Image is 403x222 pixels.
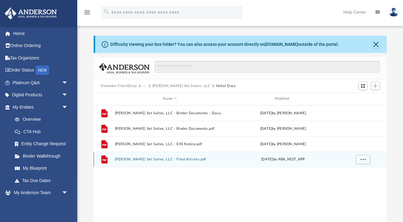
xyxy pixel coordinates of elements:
[228,157,338,162] div: [DATE] by ABA_NEST_APP
[9,138,77,150] a: Entity Change Request
[228,126,338,131] div: [DATE] by [PERSON_NAME]
[152,83,210,89] button: [PERSON_NAME] Set Suites, LLC
[114,96,225,102] div: Name
[62,187,74,199] span: arrow_drop_down
[265,42,298,47] a: [DOMAIN_NAME]
[389,8,398,17] img: User Pic
[216,83,236,89] button: Initial Docs
[371,81,380,90] button: Add
[83,12,91,16] a: menu
[36,66,49,75] div: NEW
[4,187,74,199] a: My Anderson Teamarrow_drop_down
[228,141,338,147] div: [DATE] by [PERSON_NAME]
[9,113,77,126] a: Overview
[115,127,225,131] button: [PERSON_NAME] Set Suites, LLC - Binder Documents.pdf
[4,89,77,101] a: Digital Productsarrow_drop_down
[9,125,77,138] a: CTA Hub
[115,111,225,115] button: [PERSON_NAME] Set Suites, LLC - Binder Documents - DocuSigned.pdf
[3,7,59,20] img: Anderson Advisors Platinum Portal
[4,64,77,77] a: Order StatusNEW
[62,101,74,114] span: arrow_drop_down
[115,142,225,146] button: [PERSON_NAME] Set Suites, LLC - EIN Notice.pdf
[228,96,338,102] div: Modified
[4,40,77,52] a: Online Ordering
[9,150,77,162] a: Binder Walkthrough
[9,199,71,211] a: My Anderson Team
[62,76,74,89] span: arrow_drop_down
[9,174,77,187] a: Tax Due Dates
[96,96,112,102] div: id
[4,101,77,113] a: My Entitiesarrow_drop_down
[62,89,74,102] span: arrow_drop_down
[341,96,384,102] div: id
[358,81,368,90] button: Switch to Grid View
[228,110,338,116] div: [DATE] by [PERSON_NAME]
[4,27,77,40] a: Home
[9,162,74,175] a: My Blueprint
[4,52,77,64] a: Tax Organizers
[115,157,225,161] button: [PERSON_NAME] Set Suites, LLC - Filed Articles.pdf
[371,40,380,49] button: Close
[142,83,146,89] button: ···
[155,61,380,73] input: Search files and folders
[4,76,77,89] a: Platinum Q&Aarrow_drop_down
[100,83,137,89] button: Viewable-ClientDocs
[83,9,91,16] i: menu
[103,8,110,15] i: search
[110,41,339,48] div: Difficulty viewing your box folder? You can also access your account directly on outside of the p...
[356,155,370,164] button: More options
